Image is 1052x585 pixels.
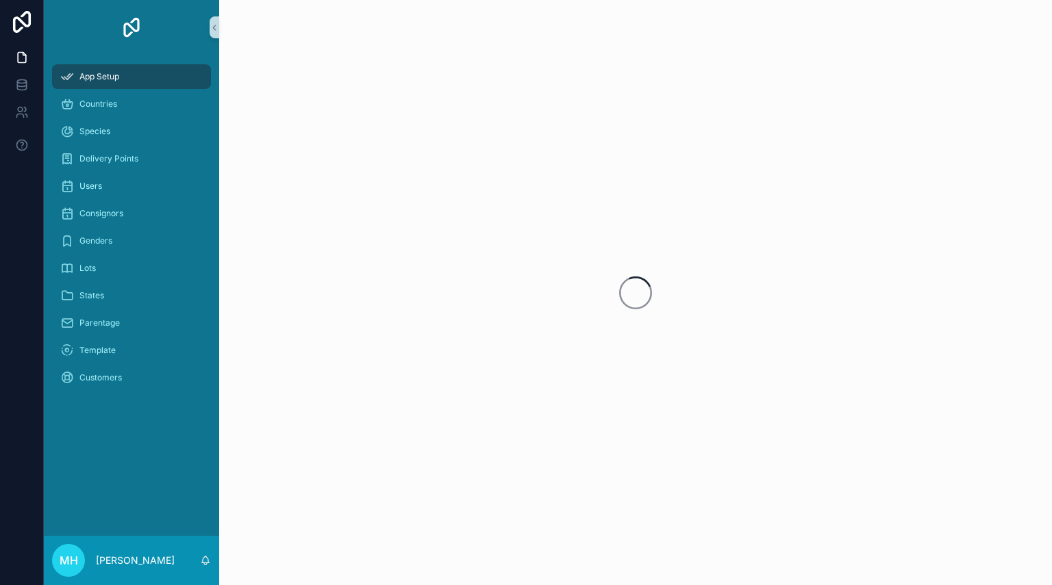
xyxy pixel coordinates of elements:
[79,153,138,164] span: Delivery Points
[121,16,142,38] img: App logo
[79,99,117,109] span: Countries
[79,317,120,328] span: Parentage
[44,55,219,408] div: scrollable content
[79,208,123,219] span: Consignors
[52,119,211,144] a: Species
[96,554,175,567] p: [PERSON_NAME]
[79,345,116,356] span: Template
[52,365,211,390] a: Customers
[79,235,112,246] span: Genders
[52,256,211,281] a: Lots
[79,181,102,192] span: Users
[52,338,211,363] a: Template
[52,283,211,308] a: States
[60,552,78,569] span: MH
[52,174,211,198] a: Users
[52,201,211,226] a: Consignors
[79,263,96,274] span: Lots
[79,126,110,137] span: Species
[79,372,122,383] span: Customers
[79,71,119,82] span: App Setup
[52,64,211,89] a: App Setup
[52,311,211,335] a: Parentage
[79,290,104,301] span: States
[52,146,211,171] a: Delivery Points
[52,229,211,253] a: Genders
[52,92,211,116] a: Countries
